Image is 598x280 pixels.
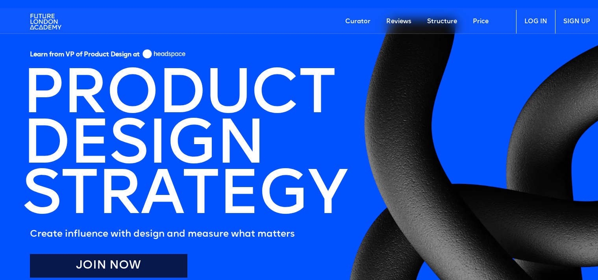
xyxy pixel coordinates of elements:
a: LOG IN [516,10,555,33]
h5: Create influence with design and measure what matters [30,226,346,242]
h5: Learn from VP of Product Design at [30,51,140,61]
a: Price [465,10,496,33]
h1: PRODUCT DESIGN STRATEGY [22,71,346,223]
a: SIGN UP [555,10,598,33]
a: Join Now [30,254,187,278]
a: Curator [337,10,378,33]
a: Reviews [378,10,419,33]
a: Structure [419,10,465,33]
